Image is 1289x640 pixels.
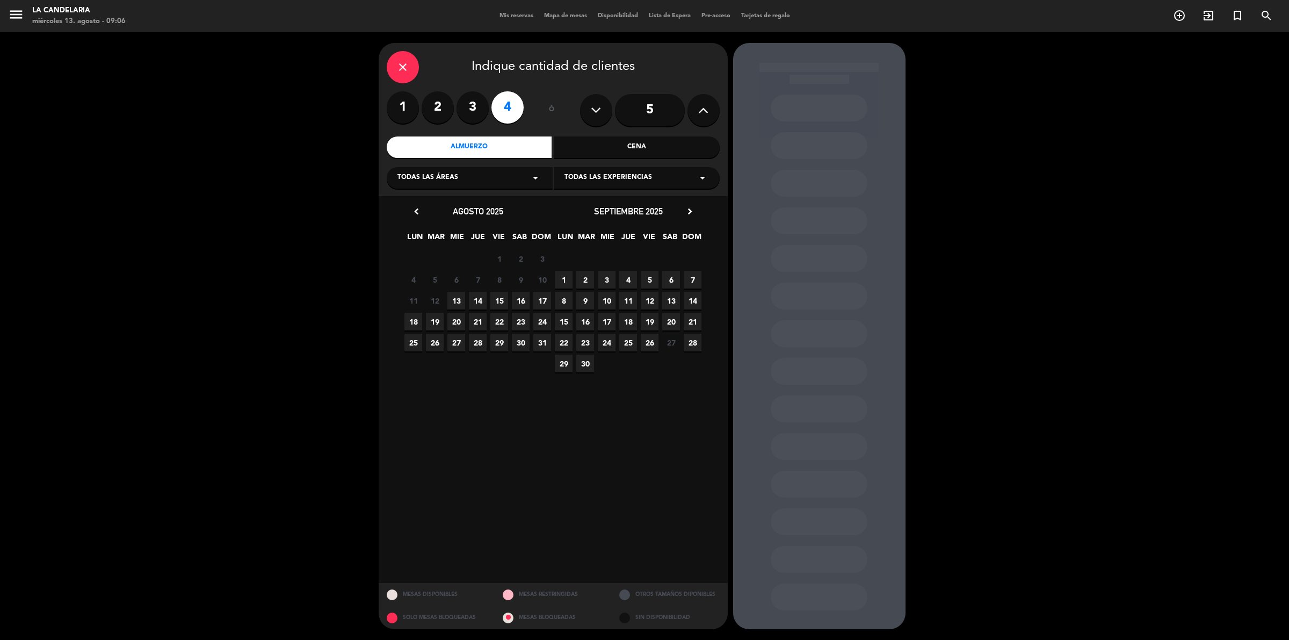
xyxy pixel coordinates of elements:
[512,271,530,289] span: 9
[641,334,658,351] span: 26
[448,231,466,248] span: MIE
[662,313,680,330] span: 20
[684,292,701,310] span: 14
[404,292,422,310] span: 11
[564,172,652,183] span: Todas las experiencias
[611,606,728,629] div: SIN DISPONIBILIDAD
[576,271,594,289] span: 2
[404,271,422,289] span: 4
[684,313,701,330] span: 21
[684,271,701,289] span: 7
[641,271,658,289] span: 5
[555,313,573,330] span: 15
[662,292,680,310] span: 13
[495,606,611,629] div: MESAS BLOQUEADAS
[469,313,487,330] span: 21
[490,334,508,351] span: 29
[404,334,422,351] span: 25
[447,313,465,330] span: 20
[8,6,24,26] button: menu
[406,231,424,248] span: LUN
[387,91,419,124] label: 1
[447,334,465,351] span: 27
[576,313,594,330] span: 16
[555,334,573,351] span: 22
[490,313,508,330] span: 22
[555,355,573,372] span: 29
[555,271,573,289] span: 1
[554,136,720,158] div: Cena
[598,313,615,330] span: 17
[490,292,508,310] span: 15
[684,334,701,351] span: 28
[532,231,549,248] span: DOM
[736,13,795,19] span: Tarjetas de regalo
[512,313,530,330] span: 23
[404,313,422,330] span: 18
[539,13,592,19] span: Mapa de mesas
[682,231,700,248] span: DOM
[594,206,663,217] span: septiembre 2025
[495,583,611,606] div: MESAS RESTRINGIDAS
[684,206,696,217] i: chevron_right
[696,171,709,184] i: arrow_drop_down
[379,606,495,629] div: SOLO MESAS BLOQUEADAS
[598,231,616,248] span: MIE
[1260,9,1273,22] i: search
[447,292,465,310] span: 13
[379,583,495,606] div: MESAS DISPONIBLES
[1231,9,1244,22] i: turned_in_not
[453,206,503,217] span: agosto 2025
[490,250,508,268] span: 1
[469,292,487,310] span: 14
[598,271,615,289] span: 3
[411,206,422,217] i: chevron_left
[611,583,728,606] div: OTROS TAMAÑOS DIPONIBLES
[598,292,615,310] span: 10
[32,5,126,16] div: LA CANDELARIA
[491,91,524,124] label: 4
[577,231,595,248] span: MAR
[576,355,594,372] span: 30
[662,271,680,289] span: 6
[641,292,658,310] span: 12
[619,271,637,289] span: 4
[662,334,680,351] span: 27
[422,91,454,124] label: 2
[512,334,530,351] span: 30
[619,292,637,310] span: 11
[490,231,508,248] span: VIE
[494,13,539,19] span: Mis reservas
[641,313,658,330] span: 19
[619,313,637,330] span: 18
[533,313,551,330] span: 24
[533,292,551,310] span: 17
[640,231,658,248] span: VIE
[1173,9,1186,22] i: add_circle_outline
[619,231,637,248] span: JUE
[469,231,487,248] span: JUE
[529,171,542,184] i: arrow_drop_down
[556,231,574,248] span: LUN
[576,292,594,310] span: 9
[457,91,489,124] label: 3
[598,334,615,351] span: 24
[1202,9,1215,22] i: exit_to_app
[426,271,444,289] span: 5
[511,231,528,248] span: SAB
[387,136,552,158] div: Almuerzo
[592,13,643,19] span: Disponibilidad
[619,334,637,351] span: 25
[533,250,551,268] span: 3
[643,13,696,19] span: Lista de Espera
[426,292,444,310] span: 12
[512,250,530,268] span: 2
[447,271,465,289] span: 6
[533,271,551,289] span: 10
[397,172,458,183] span: Todas las áreas
[8,6,24,23] i: menu
[533,334,551,351] span: 31
[512,292,530,310] span: 16
[576,334,594,351] span: 23
[490,271,508,289] span: 8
